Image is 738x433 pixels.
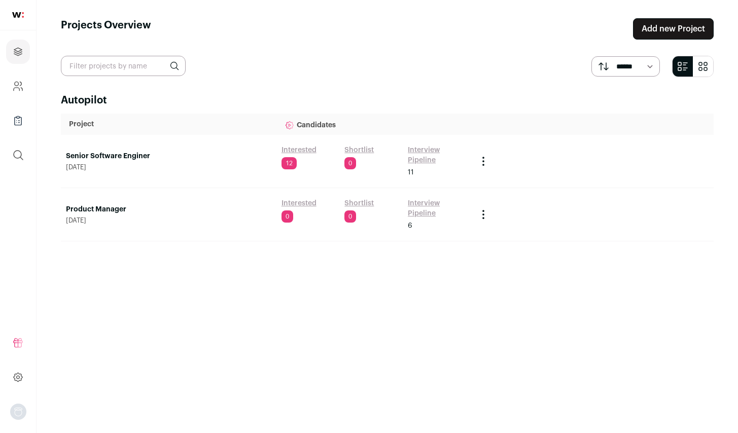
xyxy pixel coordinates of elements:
[477,208,489,221] button: Project Actions
[66,163,271,171] span: [DATE]
[282,145,317,155] a: Interested
[6,109,30,133] a: Company Lists
[66,216,271,225] span: [DATE]
[6,74,30,98] a: Company and ATS Settings
[344,145,374,155] a: Shortlist
[69,119,268,129] p: Project
[344,157,356,169] span: 0
[66,204,271,214] a: Product Manager
[344,198,374,208] a: Shortlist
[282,198,317,208] a: Interested
[282,210,293,223] span: 0
[282,157,297,169] span: 12
[61,56,186,76] input: Filter projects by name
[408,145,467,165] a: Interview Pipeline
[408,198,467,219] a: Interview Pipeline
[10,404,26,420] button: Open dropdown
[12,12,24,18] img: wellfound-shorthand-0d5821cbd27db2630d0214b213865d53afaa358527fdda9d0ea32b1df1b89c2c.svg
[66,151,271,161] a: Senior Software Enginer
[477,155,489,167] button: Project Actions
[344,210,356,223] span: 0
[633,18,714,40] a: Add new Project
[408,167,414,177] span: 11
[10,404,26,420] img: nopic.png
[285,114,464,134] p: Candidates
[6,40,30,64] a: Projects
[61,93,714,107] h2: Autopilot
[61,18,151,40] h1: Projects Overview
[408,221,412,231] span: 6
